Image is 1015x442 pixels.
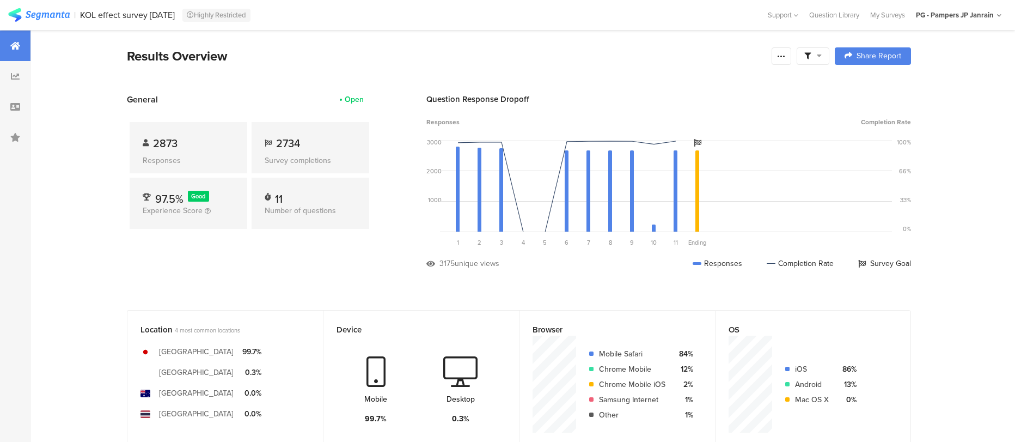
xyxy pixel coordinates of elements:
[543,238,547,247] span: 5
[159,387,234,399] div: [GEOGRAPHIC_DATA]
[674,394,693,405] div: 1%
[897,138,911,147] div: 100%
[80,10,175,20] div: KOL effect survey [DATE]
[599,364,665,375] div: Chrome Mobile
[687,238,708,247] div: Ending
[674,364,693,375] div: 12%
[127,46,766,66] div: Results Overview
[242,367,261,378] div: 0.3%
[674,348,693,360] div: 84%
[674,238,678,247] span: 11
[276,135,300,152] span: 2734
[693,258,742,269] div: Responses
[428,196,442,204] div: 1000
[153,135,178,152] span: 2873
[900,196,911,204] div: 33%
[127,93,158,106] span: General
[140,324,292,336] div: Location
[609,238,612,247] span: 8
[365,413,387,425] div: 99.7%
[533,324,684,336] div: Browser
[426,117,460,127] span: Responses
[767,258,834,269] div: Completion Rate
[694,139,701,147] i: Survey Goal
[899,167,911,175] div: 66%
[478,238,481,247] span: 2
[8,8,70,22] img: segmanta logo
[191,192,205,201] span: Good
[795,364,829,375] div: iOS
[345,94,364,105] div: Open
[143,155,234,166] div: Responses
[674,379,693,390] div: 2%
[500,238,503,247] span: 3
[155,191,184,207] span: 97.5%
[242,387,261,399] div: 0.0%
[143,205,203,216] span: Experience Score
[795,379,829,390] div: Android
[242,346,261,358] div: 99.7%
[729,324,879,336] div: OS
[587,238,590,247] span: 7
[452,413,469,425] div: 0.3%
[457,238,459,247] span: 1
[447,393,475,405] div: Desktop
[175,326,240,335] span: 4 most common locations
[337,324,488,336] div: Device
[599,394,665,405] div: Samsung Internet
[903,225,911,233] div: 0%
[275,191,283,202] div: 11
[74,9,76,21] div: |
[182,9,250,22] div: Highly Restricted
[522,238,525,247] span: 4
[427,138,442,147] div: 3000
[426,93,911,105] div: Question Response Dropoff
[857,52,901,60] span: Share Report
[159,346,234,358] div: [GEOGRAPHIC_DATA]
[858,258,911,269] div: Survey Goal
[265,205,336,216] span: Number of questions
[242,408,261,420] div: 0.0%
[795,394,829,405] div: Mac OS X
[599,348,665,360] div: Mobile Safari
[159,367,234,378] div: [GEOGRAPHIC_DATA]
[861,117,911,127] span: Completion Rate
[364,393,387,405] div: Mobile
[768,7,798,23] div: Support
[916,10,994,20] div: PG - Pampers JP Janrain
[674,409,693,421] div: 1%
[651,238,657,247] span: 10
[837,379,857,390] div: 13%
[159,408,234,420] div: [GEOGRAPHIC_DATA]
[599,409,665,421] div: Other
[439,258,455,269] div: 3175
[837,394,857,405] div: 0%
[599,379,665,390] div: Chrome Mobile iOS
[455,258,499,269] div: unique views
[865,10,910,20] a: My Surveys
[837,364,857,375] div: 86%
[426,167,442,175] div: 2000
[630,238,634,247] span: 9
[265,155,356,166] div: Survey completions
[565,238,568,247] span: 6
[804,10,865,20] a: Question Library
